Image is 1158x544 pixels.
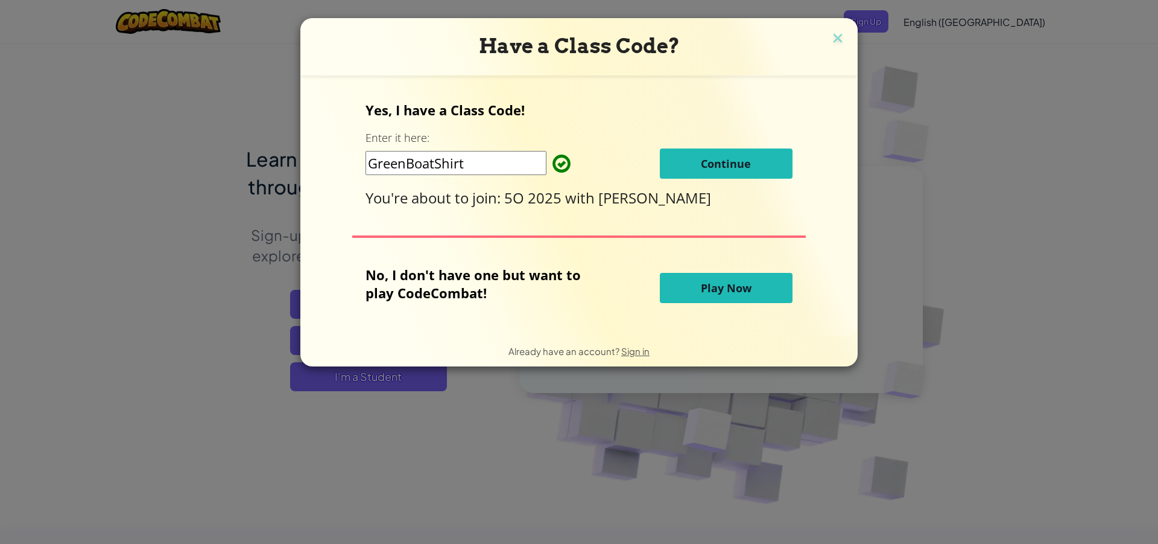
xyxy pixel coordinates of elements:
label: Enter it here: [365,130,429,146]
span: Already have an account? [508,345,621,357]
span: with [565,188,598,208]
span: You're about to join: [365,188,504,208]
img: close icon [830,30,846,48]
span: 5O 2025 [504,188,565,208]
button: Play Now [660,273,793,303]
button: Continue [660,149,793,179]
span: Have a Class Code? [479,34,680,58]
span: Play Now [701,281,751,295]
span: [PERSON_NAME] [598,188,711,208]
p: No, I don't have one but want to play CodeCombat! [365,266,599,302]
a: Sign in [621,345,650,357]
span: Continue [701,156,751,171]
p: Yes, I have a Class Code! [365,101,792,119]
